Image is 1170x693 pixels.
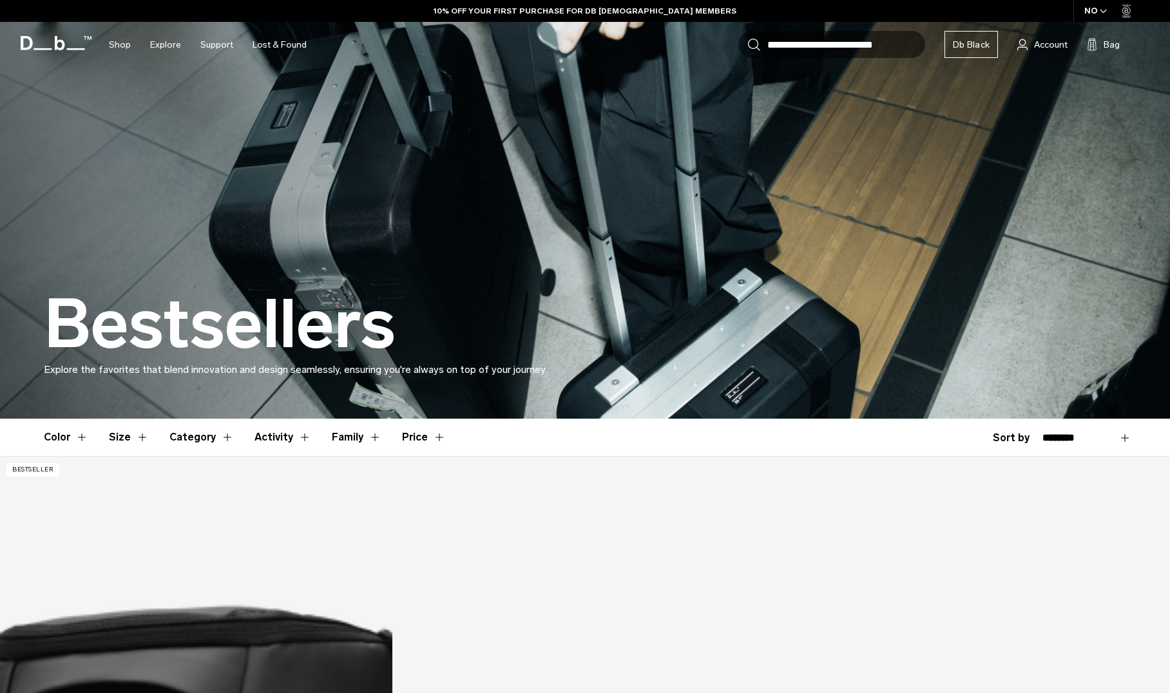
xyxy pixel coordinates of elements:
a: Lost & Found [253,22,307,68]
button: Toggle Filter [109,419,149,456]
a: 10% OFF YOUR FIRST PURCHASE FOR DB [DEMOGRAPHIC_DATA] MEMBERS [434,5,736,17]
button: Toggle Price [402,419,446,456]
span: Bag [1104,38,1120,52]
button: Toggle Filter [44,419,88,456]
span: Account [1034,38,1068,52]
button: Bag [1087,37,1120,52]
button: Toggle Filter [169,419,234,456]
a: Shop [109,22,131,68]
button: Toggle Filter [254,419,311,456]
a: Explore [150,22,181,68]
h1: Bestsellers [44,287,396,362]
p: Bestseller [6,463,59,477]
span: Explore the favorites that blend innovation and design seamlessly, ensuring you're always on top ... [44,363,547,375]
a: Db Black [945,31,998,58]
a: Account [1017,37,1068,52]
a: Support [200,22,233,68]
nav: Main Navigation [99,22,316,68]
button: Toggle Filter [332,419,381,456]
